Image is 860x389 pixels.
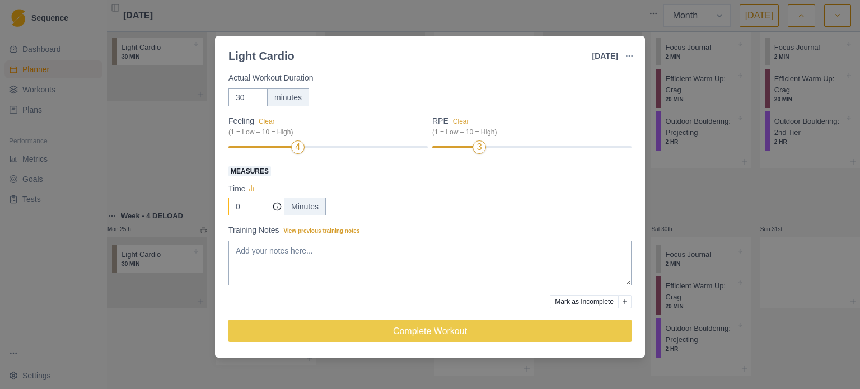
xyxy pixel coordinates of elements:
[267,88,309,106] div: minutes
[228,48,295,64] div: Light Cardio
[228,166,271,176] span: Measures
[259,118,275,125] button: Feeling(1 = Low – 10 = High)
[432,127,625,137] div: (1 = Low – 10 = High)
[618,295,632,308] button: Add reason
[592,50,618,62] p: [DATE]
[228,127,421,137] div: (1 = Low – 10 = High)
[228,224,625,236] label: Training Notes
[228,320,632,342] button: Complete Workout
[432,115,625,137] label: RPE
[228,183,246,195] p: Time
[477,140,482,154] div: 3
[295,140,300,154] div: 4
[284,198,326,215] div: Minutes
[228,115,421,137] label: Feeling
[453,118,469,125] button: RPE(1 = Low – 10 = High)
[228,72,625,84] label: Actual Workout Duration
[550,295,619,308] button: Mark as Incomplete
[284,228,360,234] span: View previous training notes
